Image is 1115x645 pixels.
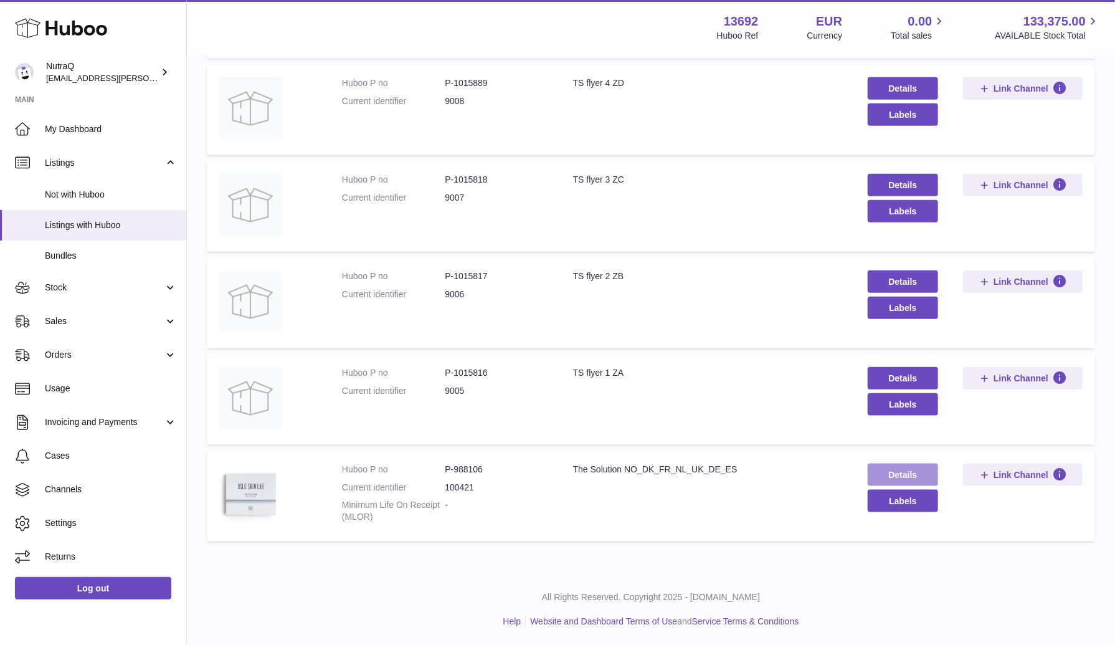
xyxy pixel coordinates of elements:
span: Not with Huboo [45,189,177,201]
button: Labels [868,490,938,512]
span: Listings with Huboo [45,219,177,231]
span: Link Channel [994,179,1048,191]
img: TS flyer 1 ZA [219,367,282,429]
span: Usage [45,383,177,394]
button: Labels [868,393,938,416]
dt: Huboo P no [342,367,445,379]
img: TS flyer 2 ZB [219,270,282,333]
span: Cases [45,450,177,462]
button: Link Channel [963,464,1083,486]
dd: P-1015818 [445,174,548,186]
span: Stock [45,282,164,294]
dd: 9008 [445,95,548,107]
dd: P-1015889 [445,77,548,89]
div: TS flyer 4 ZD [573,77,843,89]
a: Website and Dashboard Terms of Use [530,616,677,626]
span: [EMAIL_ADDRESS][PERSON_NAME][DOMAIN_NAME] [46,73,250,83]
dt: Current identifier [342,385,445,397]
button: Link Channel [963,77,1083,100]
span: My Dashboard [45,123,177,135]
a: Service Terms & Conditions [692,616,799,626]
span: Sales [45,315,164,327]
dt: Current identifier [342,95,445,107]
a: 0.00 Total sales [891,13,946,42]
img: TS flyer 4 ZD [219,77,282,140]
dt: Huboo P no [342,464,445,475]
dt: Huboo P no [342,270,445,282]
li: and [526,616,799,628]
dd: 9005 [445,385,548,397]
p: All Rights Reserved. Copyright 2025 - [DOMAIN_NAME] [197,591,1105,603]
button: Labels [868,200,938,222]
a: Details [868,464,938,486]
button: Link Channel [963,367,1083,389]
a: 133,375.00 AVAILABLE Stock Total [995,13,1100,42]
span: 0.00 [908,13,932,30]
dd: P-1015817 [445,270,548,282]
span: Invoicing and Payments [45,416,164,428]
img: TS flyer 3 ZC [219,174,282,236]
div: TS flyer 1 ZA [573,367,843,379]
div: The Solution NO_DK_FR_NL_UK_DE_ES [573,464,843,475]
dt: Minimum Life On Receipt (MLOR) [342,499,445,523]
a: Details [868,174,938,196]
strong: 13692 [724,13,759,30]
div: TS flyer 3 ZC [573,174,843,186]
a: Details [868,367,938,389]
span: Link Channel [994,83,1048,94]
dt: Huboo P no [342,77,445,89]
span: Channels [45,484,177,495]
button: Link Channel [963,270,1083,293]
dd: P-1015816 [445,367,548,379]
dd: P-988106 [445,464,548,475]
div: NutraQ [46,60,158,84]
a: Log out [15,577,171,600]
div: Huboo Ref [717,30,759,42]
dt: Current identifier [342,289,445,300]
dd: 9007 [445,192,548,204]
img: odd.nordahl@nutraq.com [15,63,34,82]
dt: Huboo P no [342,174,445,186]
dt: Current identifier [342,482,445,494]
dd: 100421 [445,482,548,494]
button: Labels [868,297,938,319]
dd: - [445,499,548,523]
dt: Current identifier [342,192,445,204]
button: Labels [868,103,938,126]
span: Settings [45,517,177,529]
span: AVAILABLE Stock Total [995,30,1100,42]
span: Listings [45,157,164,169]
button: Link Channel [963,174,1083,196]
span: Bundles [45,250,177,262]
a: Details [868,77,938,100]
a: Help [503,616,521,626]
div: TS flyer 2 ZB [573,270,843,282]
span: Returns [45,551,177,563]
dd: 9006 [445,289,548,300]
span: Link Channel [994,373,1048,384]
span: Orders [45,349,164,361]
img: The Solution NO_DK_FR_NL_UK_DE_ES [219,464,282,526]
span: Total sales [891,30,946,42]
div: Currency [807,30,843,42]
span: 133,375.00 [1023,13,1086,30]
a: Details [868,270,938,293]
strong: EUR [816,13,842,30]
span: Link Channel [994,469,1048,480]
span: Link Channel [994,276,1048,287]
